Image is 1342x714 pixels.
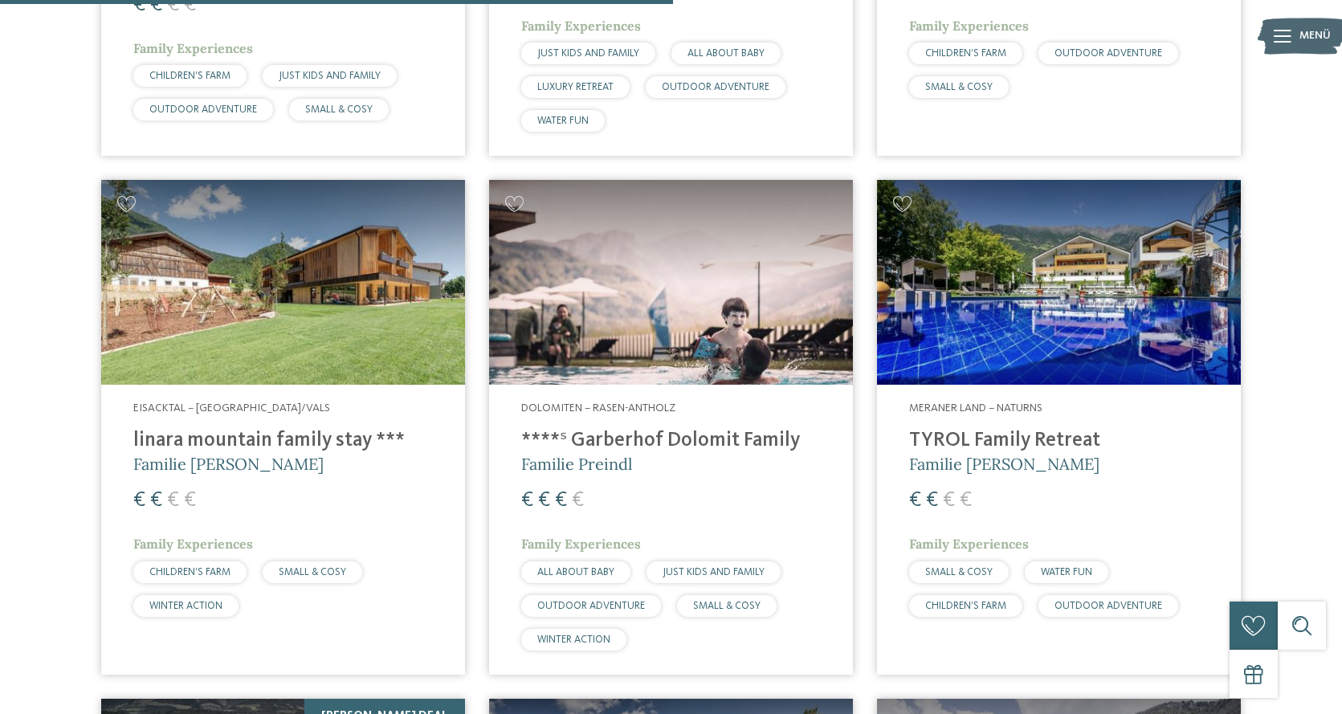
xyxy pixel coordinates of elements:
img: Familienhotels gesucht? Hier findet ihr die besten! [489,180,853,385]
span: Family Experiences [521,18,641,34]
span: WATER FUN [537,116,589,126]
span: SMALL & COSY [693,601,761,611]
span: € [572,490,584,511]
span: JUST KIDS AND FAMILY [537,48,639,59]
span: € [909,490,921,511]
span: Family Experiences [133,536,253,552]
span: Familie [PERSON_NAME] [909,454,1099,474]
span: CHILDREN’S FARM [925,48,1006,59]
span: OUTDOOR ADVENTURE [1054,601,1162,611]
span: € [521,490,533,511]
span: Familie Preindl [521,454,632,474]
span: Family Experiences [133,40,253,56]
a: Familienhotels gesucht? Hier findet ihr die besten! Eisacktal – [GEOGRAPHIC_DATA]/Vals linara mou... [101,180,465,674]
span: € [943,490,955,511]
span: ALL ABOUT BABY [537,567,614,577]
span: € [926,490,938,511]
span: ALL ABOUT BABY [687,48,765,59]
span: Family Experiences [909,18,1029,34]
span: WINTER ACTION [537,634,610,645]
span: OUTDOOR ADVENTURE [149,104,257,115]
span: € [960,490,972,511]
span: SMALL & COSY [925,567,993,577]
span: CHILDREN’S FARM [149,567,230,577]
img: Familien Wellness Residence Tyrol **** [877,180,1241,385]
h4: TYROL Family Retreat [909,429,1209,453]
span: Familie [PERSON_NAME] [133,454,324,474]
span: SMALL & COSY [279,567,346,577]
span: OUTDOOR ADVENTURE [537,601,645,611]
h4: linara mountain family stay *** [133,429,433,453]
span: SMALL & COSY [305,104,373,115]
span: Eisacktal – [GEOGRAPHIC_DATA]/Vals [133,402,330,414]
img: Familienhotels gesucht? Hier findet ihr die besten! [101,180,465,385]
span: CHILDREN’S FARM [149,71,230,81]
span: LUXURY RETREAT [537,82,614,92]
span: € [184,490,196,511]
span: € [133,490,145,511]
span: CHILDREN’S FARM [925,601,1006,611]
span: WINTER ACTION [149,601,222,611]
span: € [538,490,550,511]
a: Familienhotels gesucht? Hier findet ihr die besten! Dolomiten – Rasen-Antholz ****ˢ Garberhof Dol... [489,180,853,674]
span: OUTDOOR ADVENTURE [1054,48,1162,59]
span: JUST KIDS AND FAMILY [279,71,381,81]
span: € [555,490,567,511]
span: € [150,490,162,511]
span: Family Experiences [521,536,641,552]
span: SMALL & COSY [925,82,993,92]
span: Meraner Land – Naturns [909,402,1042,414]
span: JUST KIDS AND FAMILY [663,567,765,577]
span: WATER FUN [1041,567,1092,577]
h4: ****ˢ Garberhof Dolomit Family [521,429,821,453]
span: € [167,490,179,511]
span: Family Experiences [909,536,1029,552]
span: OUTDOOR ADVENTURE [662,82,769,92]
span: Dolomiten – Rasen-Antholz [521,402,675,414]
a: Familienhotels gesucht? Hier findet ihr die besten! Meraner Land – Naturns TYROL Family Retreat F... [877,180,1241,674]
